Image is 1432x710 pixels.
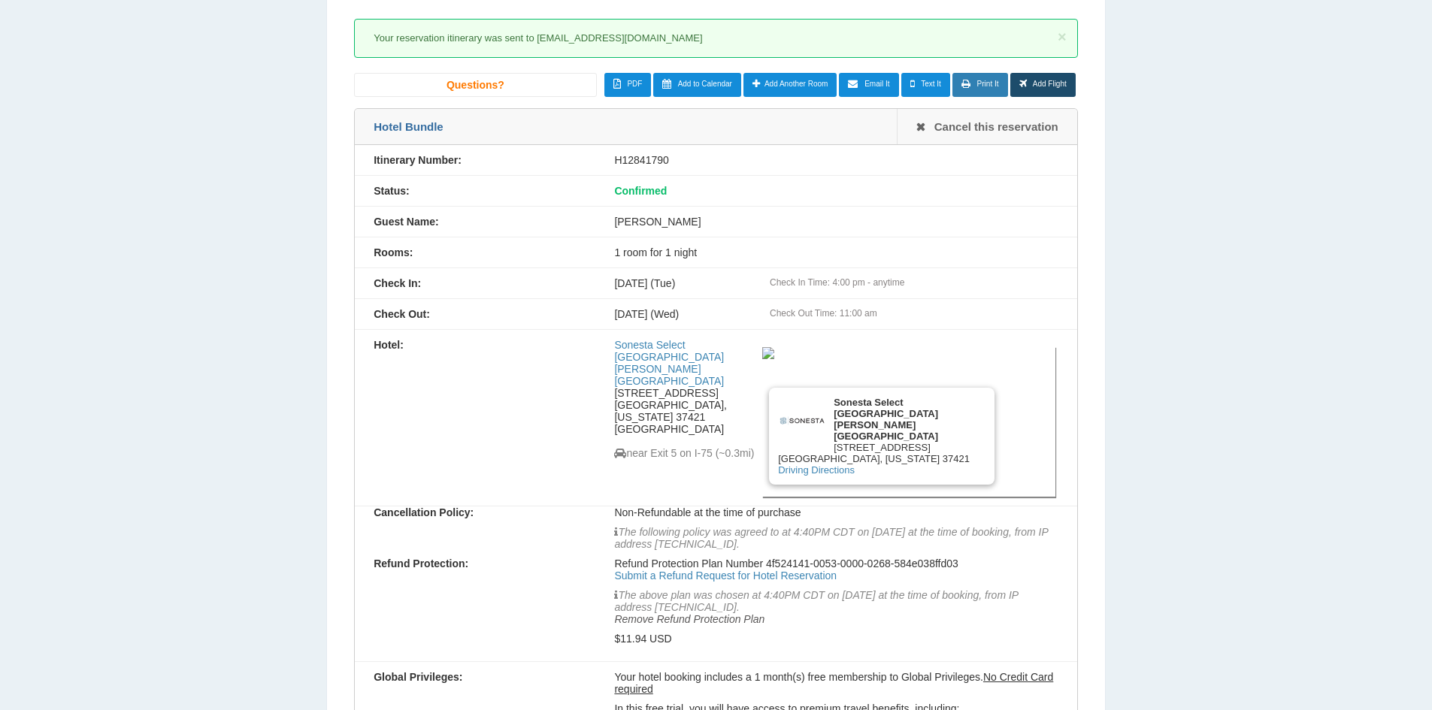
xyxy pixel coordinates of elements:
[354,73,596,97] a: Questions?
[595,277,1076,289] div: [DATE] (Tue)
[355,154,595,166] div: Itinerary Number:
[901,73,950,97] a: Text It
[614,582,1058,625] p: The above plan was chosen at 4:40PM CDT on [DATE] at the time of booking, from IP address [TECHNI...
[34,11,65,24] span: Help
[614,570,837,582] a: Submit a Refund Request for Hotel Reservation
[355,246,595,258] div: Rooms:
[614,671,1053,695] u: No Credit Card required
[839,73,898,97] a: Email It
[374,32,702,44] span: Your reservation itinerary was sent to [EMAIL_ADDRESS][DOMAIN_NAME]
[678,80,732,88] span: Add to Calendar
[952,73,1008,97] a: Print It
[595,216,1076,228] div: [PERSON_NAME]
[653,73,741,97] a: Add to Calendar
[762,347,774,359] img: 211494f4-37d3-42d0-b3aa-5e67b24084e0
[355,308,595,320] div: Check Out:
[614,447,754,459] span: near Exit 5 on I-75 (~0.3mi)
[769,388,995,485] div: [STREET_ADDRESS] [GEOGRAPHIC_DATA], [US_STATE] 37421
[614,671,1058,695] p: Your hotel booking includes a 1 month(s) free membership to Global Privileges.
[743,73,837,97] a: Add Another Room
[977,80,999,88] span: Print It
[614,339,762,459] div: [STREET_ADDRESS] [GEOGRAPHIC_DATA], [US_STATE] 37421 [GEOGRAPHIC_DATA]
[778,397,826,445] img: Brand logo for Sonesta Select Chattanooga Hamilton Place
[834,397,938,442] b: Sonesta Select [GEOGRAPHIC_DATA] [PERSON_NAME][GEOGRAPHIC_DATA]
[614,613,764,625] a: Remove Refund Protection Plan
[595,154,1076,166] div: H12841790
[595,557,1076,652] div: Refund Protection Plan Number 4f524141-0053-0000-0268-584e038ffd03
[627,80,642,88] span: PDF
[447,79,504,91] span: Questions?
[604,73,652,97] a: PDF
[897,109,1077,144] a: Cancel this reservation
[864,80,889,88] span: Email It
[355,216,595,228] div: Guest Name:
[614,633,1058,645] p: $11.94 USD
[355,339,595,351] div: Hotel:
[764,80,828,88] span: Add Another Room
[770,277,1058,288] div: Check In Time: 4:00 pm - anytime
[374,120,444,133] span: Hotel Bundle
[355,506,595,518] div: Cancellation Policy:
[355,277,595,289] div: Check In:
[770,308,1058,319] div: Check Out Time: 11:00 am
[1010,73,1076,97] a: Add Flight
[921,80,941,88] span: Text It
[355,185,595,197] div: Status:
[595,506,1076,557] div: Non-Refundable at the time of purchase
[595,185,1076,197] div: Confirmed
[614,518,1058,550] p: The following policy was agreed to at 4:40PM CDT on [DATE] at the time of booking, from IP addres...
[355,557,595,570] div: Refund Protection:
[595,246,1076,258] div: 1 room for 1 night
[595,308,1076,320] div: [DATE] (Wed)
[778,464,855,476] a: Driving Directions
[1033,80,1067,88] span: Add Flight
[355,671,595,683] div: Global Privileges:
[614,339,724,387] a: Sonesta Select [GEOGRAPHIC_DATA] [PERSON_NAME][GEOGRAPHIC_DATA]
[1058,29,1067,44] button: ×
